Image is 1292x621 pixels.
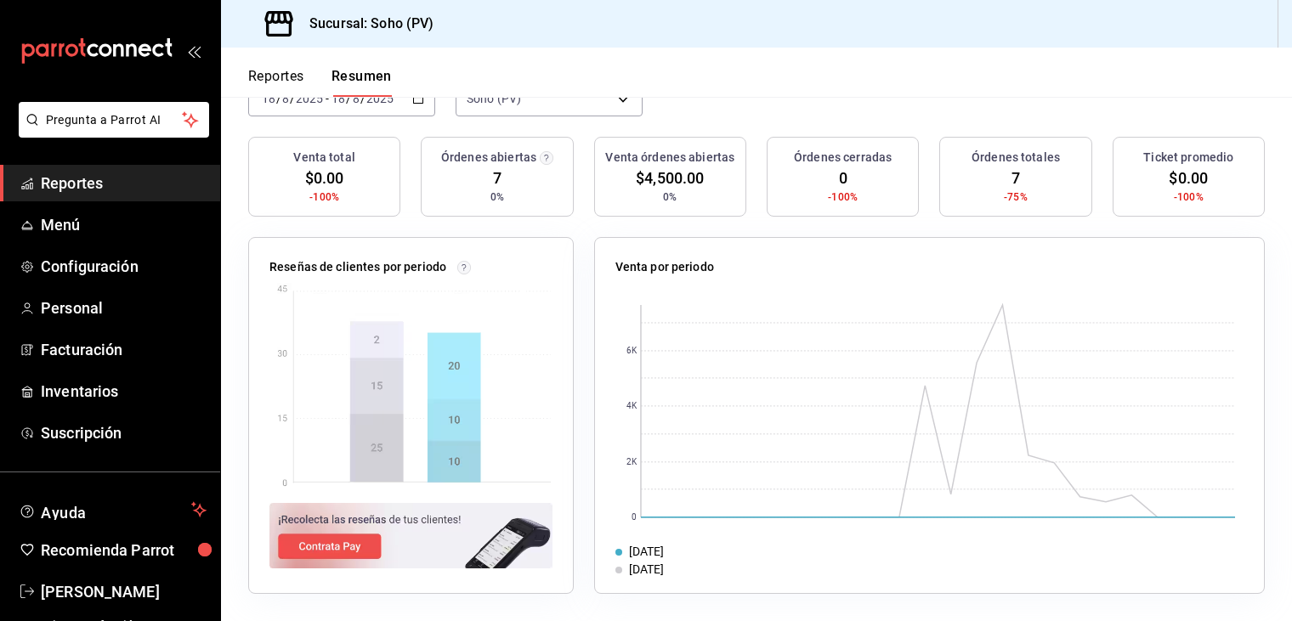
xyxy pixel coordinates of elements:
[12,123,209,141] a: Pregunta a Parrot AI
[41,380,207,403] span: Inventarios
[352,92,360,105] input: --
[281,92,290,105] input: --
[41,500,184,520] span: Ayuda
[626,458,637,467] text: 2K
[19,102,209,138] button: Pregunta a Parrot AI
[1143,149,1233,167] h3: Ticket promedio
[972,149,1060,167] h3: Órdenes totales
[1004,189,1028,205] span: -75%
[1169,167,1208,189] span: $0.00
[441,149,536,167] h3: Órdenes abiertas
[629,561,665,579] div: [DATE]
[365,92,394,105] input: ----
[248,68,304,97] button: Reportes
[490,189,504,205] span: 0%
[293,149,354,167] h3: Venta total
[346,92,351,105] span: /
[663,189,677,205] span: 0%
[467,90,521,107] span: Soho (PV)
[626,347,637,356] text: 6K
[629,543,665,561] div: [DATE]
[290,92,295,105] span: /
[187,44,201,58] button: open_drawer_menu
[626,402,637,411] text: 4K
[605,149,734,167] h3: Venta órdenes abiertas
[295,92,324,105] input: ----
[615,258,714,276] p: Venta por periodo
[41,213,207,236] span: Menú
[41,421,207,444] span: Suscripción
[326,92,329,105] span: -
[1174,189,1204,205] span: -100%
[1011,167,1020,189] span: 7
[269,258,446,276] p: Reseñas de clientes por periodo
[305,167,344,189] span: $0.00
[632,513,637,522] text: 0
[296,14,434,34] h3: Sucursal: Soho (PV)
[360,92,365,105] span: /
[828,189,858,205] span: -100%
[41,539,207,562] span: Recomienda Parrot
[41,296,207,319] span: Personal
[46,111,183,129] span: Pregunta a Parrot AI
[493,167,501,189] span: 7
[248,68,392,97] div: navigation tabs
[839,167,847,189] span: 0
[636,167,704,189] span: $4,500.00
[41,338,207,361] span: Facturación
[309,189,339,205] span: -100%
[276,92,281,105] span: /
[41,255,207,278] span: Configuración
[331,92,346,105] input: --
[41,172,207,195] span: Reportes
[41,580,207,603] span: [PERSON_NAME]
[331,68,392,97] button: Resumen
[794,149,892,167] h3: Órdenes cerradas
[261,92,276,105] input: --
